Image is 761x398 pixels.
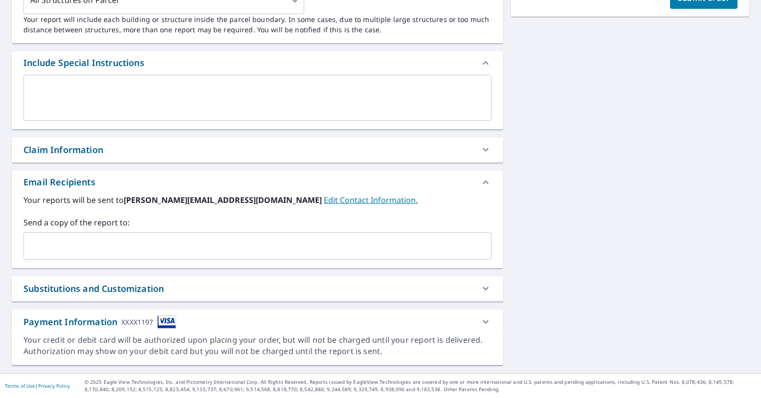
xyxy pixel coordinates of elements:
div: XXXX1197 [121,315,153,329]
label: Your reports will be sent to [23,194,492,206]
p: Your report will include each building or structure inside the parcel boundary. In some cases, du... [23,14,492,35]
div: Substitutions and Customization [12,276,503,301]
a: EditContactInfo [324,195,418,205]
div: Email Recipients [12,171,503,194]
a: Privacy Policy [38,382,70,389]
p: © 2025 Eagle View Technologies, Inc. and Pictometry International Corp. All Rights Reserved. Repo... [85,378,756,393]
div: Email Recipients [23,176,95,189]
div: Claim Information [12,137,503,162]
div: Include Special Instructions [12,51,503,75]
div: Your credit or debit card will be authorized upon placing your order, but will not be charged unt... [23,334,492,357]
div: Include Special Instructions [23,56,144,69]
div: Payment Information [23,315,176,329]
a: Terms of Use [5,382,35,389]
p: | [5,383,70,389]
b: [PERSON_NAME][EMAIL_ADDRESS][DOMAIN_NAME] [124,195,324,205]
img: cardImage [157,315,176,329]
div: Claim Information [23,143,103,156]
div: Payment InformationXXXX1197cardImage [12,310,503,334]
div: Substitutions and Customization [23,282,164,295]
label: Send a copy of the report to: [23,217,492,228]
